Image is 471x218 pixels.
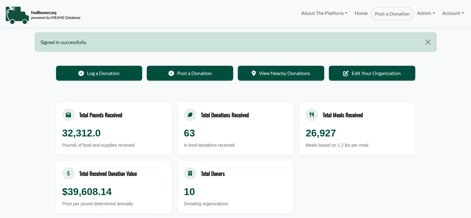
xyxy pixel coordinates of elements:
[35,33,436,51] div: Signed in successfully.
[329,66,415,81] a: Edit Your Organization
[351,7,371,20] a: Home
[62,201,165,207] div: Price per pound determined annually
[323,111,363,119] div: Total Meals Received
[201,169,225,177] div: Total Donors
[439,7,467,19] a: Account
[56,66,142,81] a: Log a Donation
[62,184,165,199] div: $39,608.14
[306,126,409,140] div: 26,927
[79,169,137,177] div: Total Received Donation Value
[238,66,324,81] a: View Nearby Donations
[420,33,436,51] button: Close
[184,126,287,140] div: 63
[62,142,165,149] div: Pounds of food and supplies received
[147,66,233,81] a: Post a Donation
[5,6,81,24] img: NavigationLogo_FoodRecovery-91c16205cd0af1ed486a0f1a7774a6544ea792ac00100771e7dd3ec7c0e58e41.png
[184,142,287,149] div: In-kind donations received
[79,111,122,119] div: Total Pounds Received
[371,7,414,20] a: Post a Donation
[298,7,351,19] a: About The Platform
[306,142,409,149] div: Meals based on 1.2 lbs per meal
[62,126,165,140] div: 32,312.0
[201,111,249,119] div: Total Donations Received
[184,201,287,207] div: Donating organizations
[184,184,287,199] div: 10
[414,7,438,19] a: Admin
